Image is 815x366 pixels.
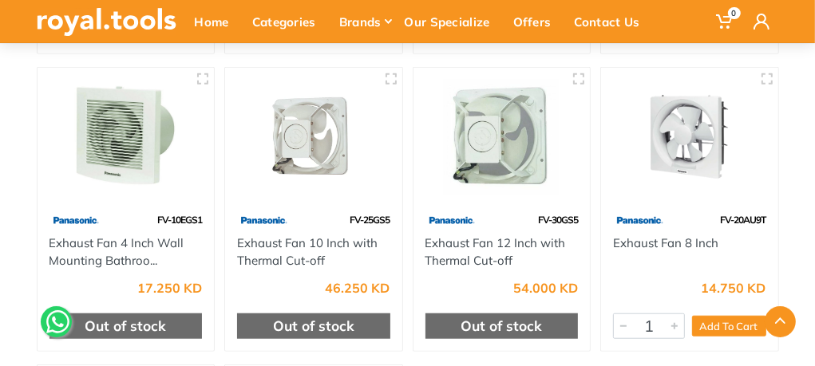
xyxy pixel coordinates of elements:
[613,235,718,250] a: Exhaust Fan 8 Inch
[613,80,766,195] img: Royal Tools - Exhaust Fan 8 Inch
[49,80,203,195] img: Royal Tools - Exhaust Fan 4 Inch Wall Mounting Bathroom
[188,5,245,38] div: Home
[245,5,332,38] div: Categories
[49,207,101,234] img: 79.webp
[728,7,741,19] span: 0
[398,5,506,38] div: Our Specialize
[506,5,568,38] div: Offers
[137,281,202,294] div: 17.250 KD
[568,5,656,38] div: Contact Us
[326,281,390,294] div: 46.250 KD
[350,214,390,226] span: FV-25GS5
[513,281,578,294] div: 54.000 KD
[237,207,289,234] img: 79.webp
[425,80,579,195] img: Royal Tools - Exhaust Fan 12 Inch with Thermal Cut-off
[425,235,566,269] a: Exhaust Fan 12 Inch with Thermal Cut-off
[721,214,766,226] span: FV-20AU9T
[332,5,398,38] div: Brands
[425,207,477,234] img: 79.webp
[237,80,390,195] img: Royal Tools - Exhaust Fan 10 Inch with Thermal Cut-off
[49,235,184,269] a: Exhaust Fan 4 Inch Wall Mounting Bathroo...
[157,214,202,226] span: FV-10EGS1
[702,281,766,294] div: 14.750 KD
[237,235,378,269] a: Exhaust Fan 10 Inch with Thermal Cut-off
[37,8,176,36] img: royal.tools Logo
[538,214,578,226] span: FV-30GS5
[613,207,665,234] img: 79.webp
